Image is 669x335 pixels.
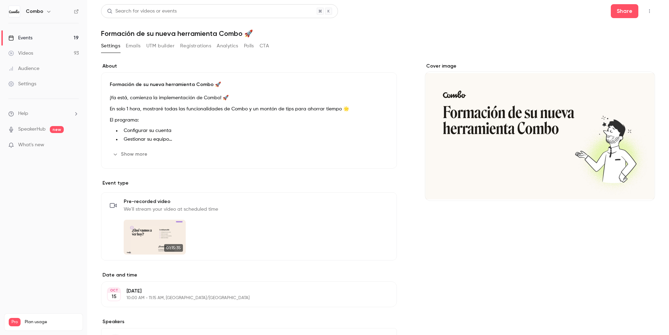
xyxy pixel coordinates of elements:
li: Gestionar su equipo [121,136,388,143]
div: Videos [8,50,33,57]
div: OCT [108,288,120,293]
label: Date and time [101,272,397,279]
p: Formación de su nueva herramienta Combo 🚀 [110,81,388,88]
span: What's new [18,141,44,149]
div: Settings [8,80,36,87]
span: Pre-recorded video [124,198,218,205]
img: Combo [9,6,20,17]
p: 10:00 AM - 11:15 AM, [GEOGRAPHIC_DATA]/[GEOGRAPHIC_DATA] [126,295,360,301]
h1: Formación de su nueva herramienta Combo 🚀 [101,29,655,38]
a: SpeakerHub [18,126,46,133]
p: ¡Ya está, comienza la implementación de Combo! 🚀 [110,94,388,102]
section: Cover image [425,63,655,201]
p: Event type [101,180,397,187]
span: 01:15:35 [164,244,183,252]
div: Events [8,34,32,41]
label: About [101,63,397,70]
button: Show more [110,149,152,160]
button: Settings [101,40,120,52]
button: UTM builder [146,40,175,52]
div: Search for videos or events [107,8,177,15]
button: Polls [244,40,254,52]
span: Help [18,110,28,117]
button: Emails [126,40,140,52]
button: Analytics [217,40,238,52]
li: Configurar su cuenta [121,127,388,134]
span: We'll stream your video at scheduled time [124,206,218,213]
button: Share [611,4,638,18]
span: new [50,126,64,133]
label: Cover image [425,63,655,70]
p: [DATE] [126,288,360,295]
h6: Combo [26,8,43,15]
button: CTA [260,40,269,52]
p: El programa: [110,116,388,124]
p: 15 [111,293,116,300]
span: Plan usage [25,319,78,325]
p: En solo 1 hora, mostraré todas las funcionalidades de Combo y un montón de tips para ahorrar tiem... [110,105,388,113]
button: Registrations [180,40,211,52]
label: Speakers [101,318,397,325]
div: Audience [8,65,39,72]
li: help-dropdown-opener [8,110,79,117]
span: Pro [9,318,21,326]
